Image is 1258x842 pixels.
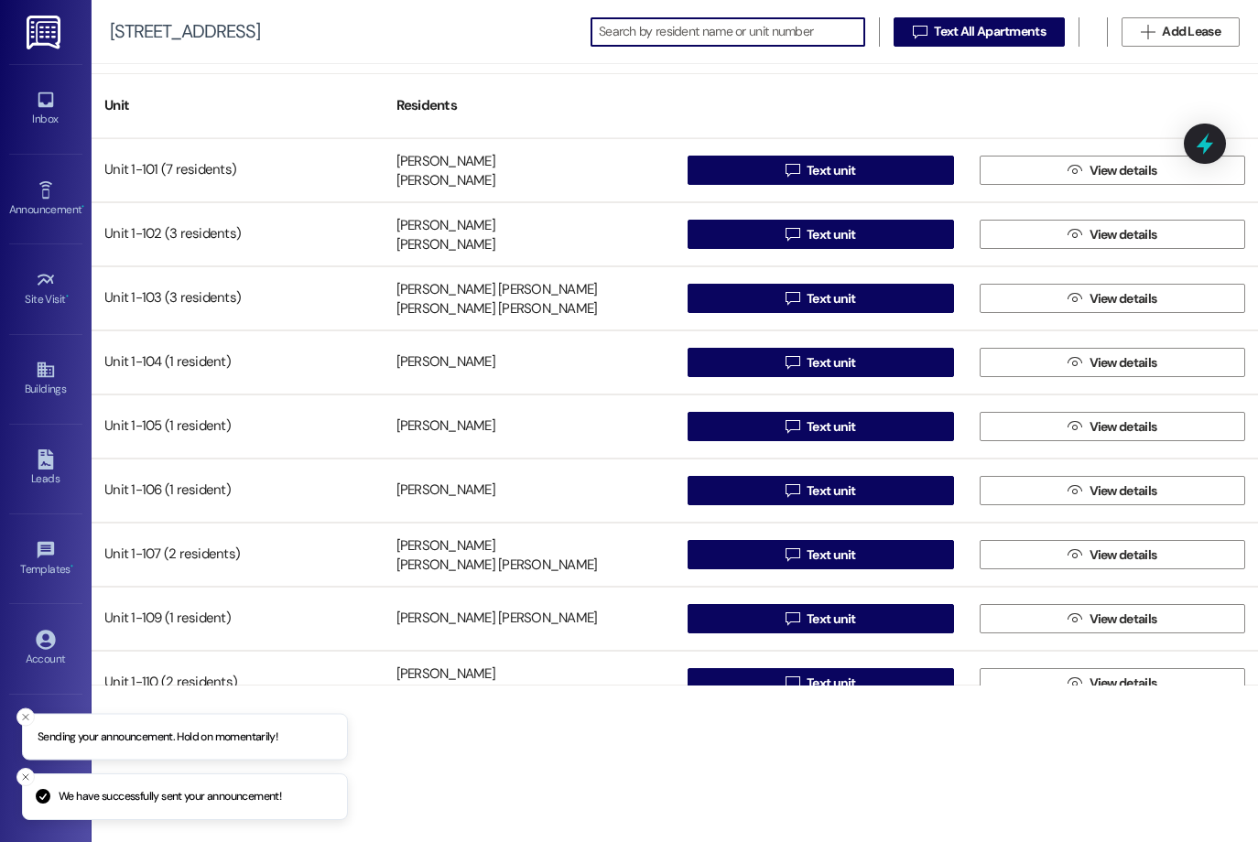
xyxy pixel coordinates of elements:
[807,417,856,437] span: Text unit
[688,412,954,441] button: Text unit
[1141,25,1155,39] i: 
[396,536,495,556] div: [PERSON_NAME]
[786,355,799,370] i: 
[396,417,495,437] div: [PERSON_NAME]
[1068,291,1081,306] i: 
[1068,675,1081,690] i: 
[980,476,1246,505] button: View details
[807,481,856,501] span: Text unit
[807,161,856,180] span: Text unit
[16,768,35,786] button: Close toast
[688,156,954,185] button: Text unit
[81,200,84,213] span: •
[59,789,281,805] p: We have successfully sent your announcement!
[396,481,495,501] div: [PERSON_NAME]
[599,19,864,45] input: Search by resident name or unit number
[396,664,495,684] div: [PERSON_NAME]
[688,284,954,313] button: Text unit
[9,444,82,493] a: Leads
[786,163,799,178] i: 
[396,610,598,629] div: [PERSON_NAME] [PERSON_NAME]
[894,17,1065,47] button: Text All Apartments
[92,664,384,701] div: Unit 1-110 (2 residents)
[1090,674,1157,693] span: View details
[92,152,384,189] div: Unit 1-101 (7 residents)
[9,624,82,674] a: Account
[396,556,598,576] div: [PERSON_NAME] [PERSON_NAME]
[688,540,954,569] button: Text unit
[9,534,82,584] a: Templates •
[9,354,82,404] a: Buildings
[1068,483,1081,498] i: 
[396,280,598,299] div: [PERSON_NAME] [PERSON_NAME]
[807,610,856,629] span: Text unit
[396,685,495,704] div: [PERSON_NAME]
[384,83,676,128] div: Residents
[1090,225,1157,244] span: View details
[786,419,799,434] i: 
[92,344,384,381] div: Unit 1-104 (1 resident)
[110,22,260,41] div: [STREET_ADDRESS]
[980,604,1246,633] button: View details
[92,216,384,253] div: Unit 1-102 (3 residents)
[980,348,1246,377] button: View details
[807,289,856,308] span: Text unit
[396,353,495,372] div: [PERSON_NAME]
[1162,22,1220,41] span: Add Lease
[786,547,799,562] i: 
[1090,289,1157,308] span: View details
[9,714,82,763] a: Support
[396,172,495,191] div: [PERSON_NAME]
[913,25,927,39] i: 
[980,668,1246,697] button: View details
[1122,17,1240,47] button: Add Lease
[688,604,954,633] button: Text unit
[1068,227,1081,242] i: 
[38,729,277,745] p: Sending your announcement. Hold on momentarily!
[66,290,69,303] span: •
[92,280,384,317] div: Unit 1-103 (3 residents)
[92,408,384,445] div: Unit 1-105 (1 resident)
[786,675,799,690] i: 
[1090,353,1157,372] span: View details
[786,291,799,306] i: 
[980,220,1246,249] button: View details
[807,353,856,372] span: Text unit
[9,264,82,314] a: Site Visit •
[1068,419,1081,434] i: 
[1068,611,1081,626] i: 
[27,16,64,49] img: ResiDesk Logo
[980,412,1246,441] button: View details
[1090,161,1157,180] span: View details
[92,83,384,128] div: Unit
[807,225,856,244] span: Text unit
[396,236,495,255] div: [PERSON_NAME]
[1090,545,1157,565] span: View details
[688,668,954,697] button: Text unit
[1090,610,1157,629] span: View details
[92,536,384,573] div: Unit 1-107 (2 residents)
[1068,355,1081,370] i: 
[1090,481,1157,501] span: View details
[688,220,954,249] button: Text unit
[934,22,1046,41] span: Text All Apartments
[807,545,856,565] span: Text unit
[980,284,1246,313] button: View details
[396,216,495,235] div: [PERSON_NAME]
[980,156,1246,185] button: View details
[1068,547,1081,562] i: 
[1068,163,1081,178] i: 
[1090,417,1157,437] span: View details
[807,674,856,693] span: Text unit
[786,611,799,626] i: 
[92,600,384,637] div: Unit 1-109 (1 resident)
[92,472,384,509] div: Unit 1-106 (1 resident)
[980,540,1246,569] button: View details
[786,483,799,498] i: 
[688,348,954,377] button: Text unit
[396,152,495,171] div: [PERSON_NAME]
[70,560,73,573] span: •
[16,707,35,726] button: Close toast
[9,84,82,134] a: Inbox
[396,300,598,319] div: [PERSON_NAME] [PERSON_NAME]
